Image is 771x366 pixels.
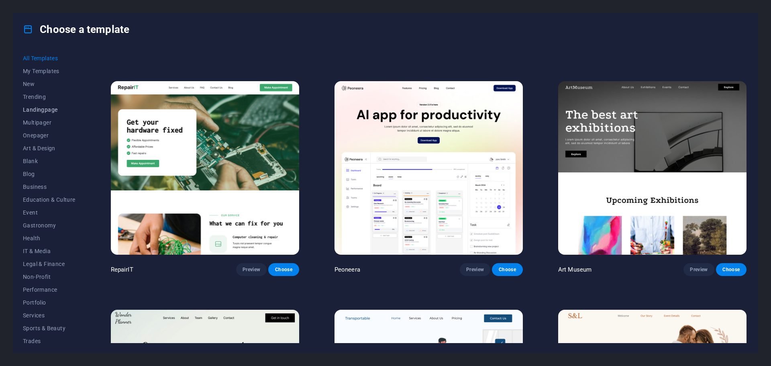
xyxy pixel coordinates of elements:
[23,155,75,168] button: Blank
[23,258,75,270] button: Legal & Finance
[236,263,267,276] button: Preview
[716,263,747,276] button: Choose
[683,263,714,276] button: Preview
[23,335,75,348] button: Trades
[275,266,292,273] span: Choose
[466,266,484,273] span: Preview
[23,132,75,139] span: Onepager
[690,266,708,273] span: Preview
[23,193,75,206] button: Education & Culture
[23,52,75,65] button: All Templates
[23,180,75,193] button: Business
[23,325,75,331] span: Sports & Beauty
[23,106,75,113] span: Landingpage
[23,322,75,335] button: Sports & Beauty
[23,312,75,319] span: Services
[23,90,75,103] button: Trending
[23,283,75,296] button: Performance
[23,129,75,142] button: Onepager
[111,81,299,255] img: RepairIT
[335,81,523,255] img: Peoneera
[722,266,740,273] span: Choose
[335,266,360,274] p: Peoneera
[23,68,75,74] span: My Templates
[23,235,75,241] span: Health
[23,119,75,126] span: Multipager
[23,338,75,344] span: Trades
[23,23,129,36] h4: Choose a template
[23,299,75,306] span: Portfolio
[23,209,75,216] span: Event
[23,171,75,177] span: Blog
[23,116,75,129] button: Multipager
[558,266,592,274] p: Art Museum
[23,81,75,87] span: New
[498,266,516,273] span: Choose
[23,248,75,254] span: IT & Media
[111,266,133,274] p: RepairIT
[23,65,75,78] button: My Templates
[23,78,75,90] button: New
[23,103,75,116] button: Landingpage
[23,232,75,245] button: Health
[243,266,260,273] span: Preview
[23,184,75,190] span: Business
[23,274,75,280] span: Non-Profit
[23,158,75,164] span: Blank
[268,263,299,276] button: Choose
[23,286,75,293] span: Performance
[23,196,75,203] span: Education & Culture
[492,263,522,276] button: Choose
[23,245,75,258] button: IT & Media
[23,270,75,283] button: Non-Profit
[23,145,75,151] span: Art & Design
[23,206,75,219] button: Event
[23,261,75,267] span: Legal & Finance
[460,263,490,276] button: Preview
[23,219,75,232] button: Gastronomy
[23,142,75,155] button: Art & Design
[23,168,75,180] button: Blog
[23,309,75,322] button: Services
[23,222,75,229] span: Gastronomy
[558,81,747,255] img: Art Museum
[23,94,75,100] span: Trending
[23,55,75,61] span: All Templates
[23,296,75,309] button: Portfolio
